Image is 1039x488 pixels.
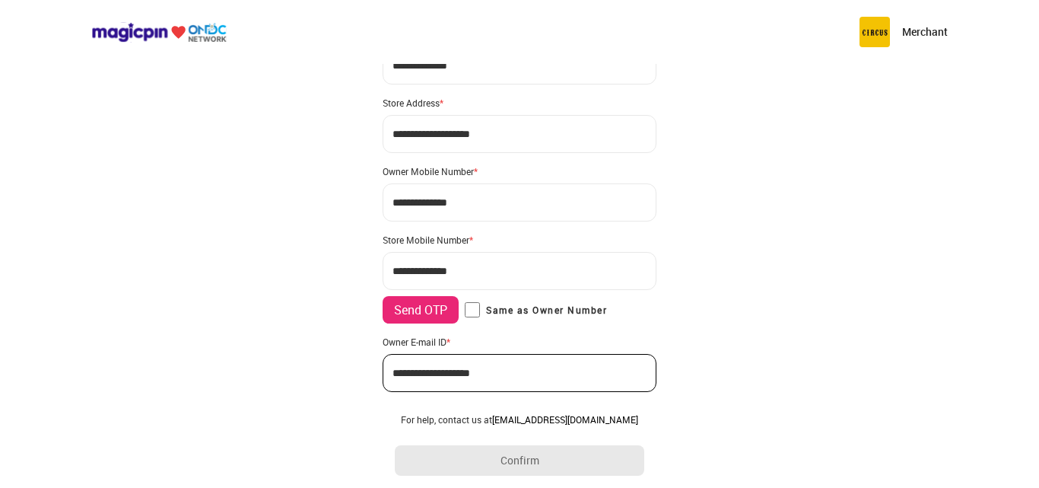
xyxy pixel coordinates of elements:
[383,165,656,177] div: Owner Mobile Number
[383,296,459,324] button: Send OTP
[383,234,656,246] div: Store Mobile Number
[91,22,227,43] img: ondc-logo-new-small.8a59708e.svg
[383,97,656,109] div: Store Address
[395,413,644,426] div: For help, contact us at
[902,24,948,40] p: Merchant
[395,445,644,476] button: Confirm
[465,302,607,317] label: Same as Owner Number
[383,336,656,348] div: Owner E-mail ID
[492,413,638,426] a: [EMAIL_ADDRESS][DOMAIN_NAME]
[859,17,890,47] img: circus.b677b59b.png
[465,302,480,317] input: Same as Owner Number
